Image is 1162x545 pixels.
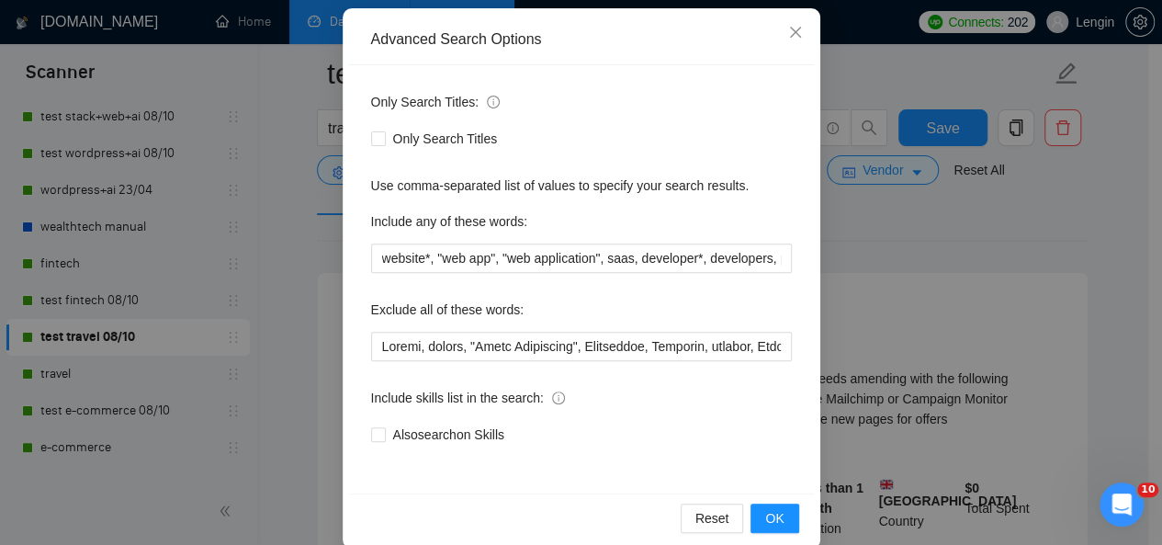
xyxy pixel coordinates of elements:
span: OK [765,508,784,528]
span: Also search on Skills [386,425,512,445]
label: Include any of these words: [371,207,527,236]
span: Only Search Titles: [371,92,500,112]
div: Advanced Search Options [371,29,792,50]
span: info-circle [552,392,565,404]
span: Only Search Titles [386,129,505,149]
span: 10 [1137,483,1158,497]
button: Close [771,8,820,58]
span: Include skills list in the search: [371,388,565,408]
span: Reset [695,508,729,528]
button: Reset [681,504,744,533]
iframe: Intercom live chat [1100,483,1144,527]
label: Exclude all of these words: [371,295,525,324]
span: close [788,25,803,40]
span: info-circle [487,96,500,108]
div: Use comma-separated list of values to specify your search results. [371,176,792,196]
button: OK [750,504,798,533]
